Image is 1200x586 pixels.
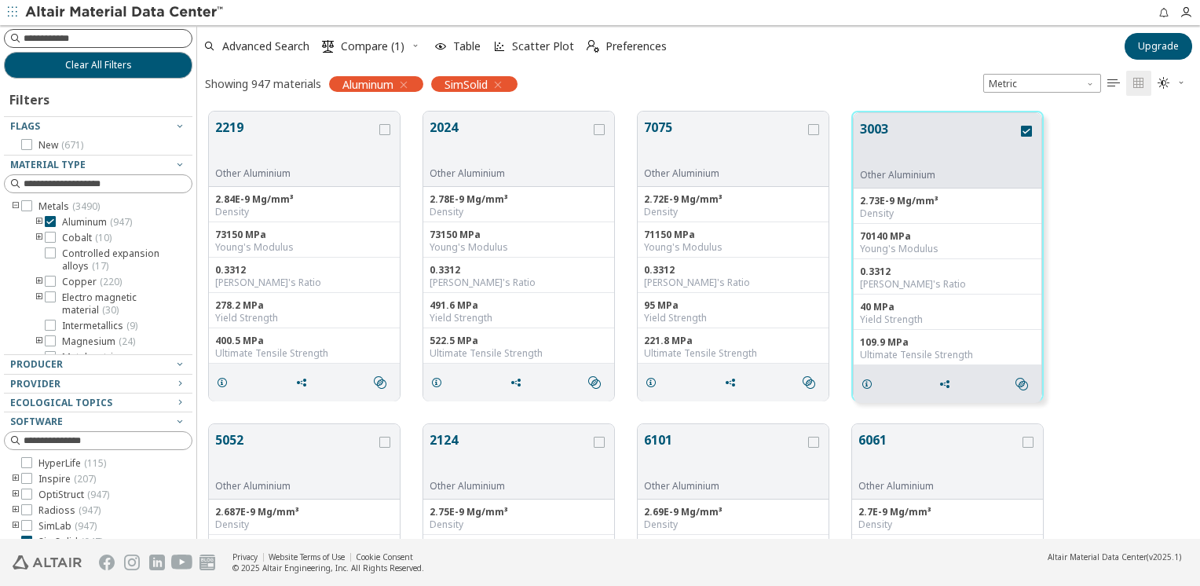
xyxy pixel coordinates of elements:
[62,320,137,332] span: Intermetallics
[38,520,97,533] span: SimLab
[10,473,21,485] i: toogle group
[215,347,393,360] div: Ultimate Tensile Strength
[644,335,822,347] div: 221.8 MPa
[10,489,21,501] i: toogle group
[72,200,100,213] span: ( 3490 )
[430,518,608,531] div: Density
[430,241,608,254] div: Young's Modulus
[62,216,132,229] span: Aluminum
[84,456,106,470] span: ( 115 )
[717,367,750,398] button: Share
[430,430,591,480] button: 2124
[62,291,186,317] span: Electro magnetic material
[858,480,1019,493] div: Other Aluminium
[215,506,393,518] div: 2.687E-9 Mg/mm³
[512,41,574,52] span: Scatter Plot
[10,119,40,133] span: Flags
[860,313,1035,326] div: Yield Strength
[430,193,608,206] div: 2.78E-9 Mg/mm³
[1126,71,1151,96] button: Tile View
[644,312,822,324] div: Yield Strength
[4,117,192,136] button: Flags
[10,415,63,428] span: Software
[34,291,45,317] i: toogle group
[215,118,376,167] button: 2219
[430,206,608,218] div: Density
[75,519,97,533] span: ( 947 )
[87,488,109,501] span: ( 947 )
[215,480,376,493] div: Other Aluminium
[119,335,135,348] span: ( 24 )
[1107,77,1120,90] i: 
[1048,551,1181,562] div: (v2025.1)
[215,167,376,180] div: Other Aluminium
[74,472,96,485] span: ( 207 )
[38,457,106,470] span: HyperLife
[860,207,1035,220] div: Density
[222,41,309,52] span: Advanced Search
[860,336,1035,349] div: 109.9 MPa
[10,520,21,533] i: toogle group
[34,335,45,348] i: toogle group
[644,264,822,277] div: 0.3312
[644,277,822,289] div: [PERSON_NAME]'s Ratio
[430,506,608,518] div: 2.75E-9 Mg/mm³
[430,335,608,347] div: 522.5 MPa
[1008,368,1041,400] button: Similar search
[858,430,1019,480] button: 6061
[62,232,112,244] span: Cobalt
[644,518,822,531] div: Density
[34,232,45,244] i: toogle group
[430,347,608,360] div: Ultimate Tensile Strength
[38,536,103,548] span: SimSolid
[4,355,192,374] button: Producer
[34,276,45,288] i: toogle group
[215,264,393,277] div: 0.3312
[430,312,608,324] div: Yield Strength
[288,367,321,398] button: Share
[796,367,829,398] button: Similar search
[215,430,376,480] button: 5052
[215,312,393,324] div: Yield Strength
[983,74,1101,93] div: Unit System
[503,367,536,398] button: Share
[860,119,1018,169] button: 3003
[860,266,1035,278] div: 0.3312
[38,489,109,501] span: OptiStruct
[644,241,822,254] div: Young's Modulus
[860,349,1035,361] div: Ultimate Tensile Strength
[4,375,192,394] button: Provider
[581,367,614,398] button: Similar search
[858,506,1037,518] div: 2.7E-9 Mg/mm³
[215,518,393,531] div: Density
[1158,77,1170,90] i: 
[430,167,591,180] div: Other Aluminium
[95,231,112,244] span: ( 10 )
[215,206,393,218] div: Density
[13,555,82,570] img: Altair Engineering
[215,299,393,312] div: 278.2 MPa
[430,480,591,493] div: Other Aluminium
[638,367,671,398] button: Details
[430,299,608,312] div: 491.6 MPa
[430,118,591,167] button: 2024
[232,562,424,573] div: © 2025 Altair Engineering, Inc. All Rights Reserved.
[644,193,822,206] div: 2.72E-9 Mg/mm³
[197,100,1200,540] div: grid
[587,40,599,53] i: 
[858,518,1037,531] div: Density
[860,243,1035,255] div: Young's Modulus
[860,301,1035,313] div: 40 MPa
[62,276,122,288] span: Copper
[102,303,119,317] span: ( 30 )
[1101,71,1126,96] button: Table View
[4,52,192,79] button: Clear All Filters
[1125,33,1192,60] button: Upgrade
[430,229,608,241] div: 73150 MPa
[644,347,822,360] div: Ultimate Tensile Strength
[10,504,21,517] i: toogle group
[215,193,393,206] div: 2.84E-9 Mg/mm³
[61,138,83,152] span: ( 671 )
[983,74,1101,93] span: Metric
[10,357,63,371] span: Producer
